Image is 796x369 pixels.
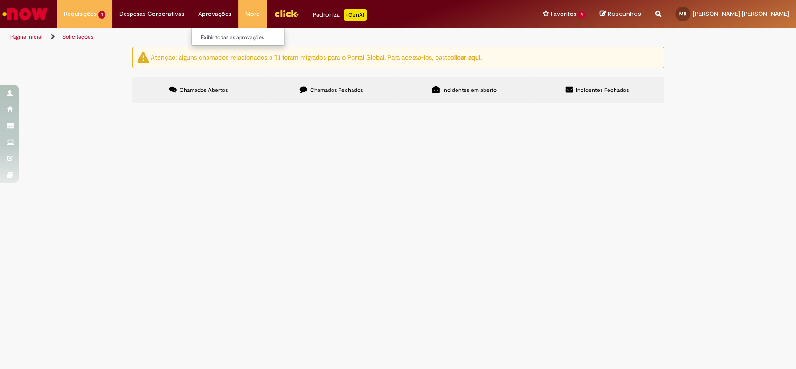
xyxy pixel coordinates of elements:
[119,9,184,19] span: Despesas Corporativas
[608,9,641,18] span: Rascunhos
[679,11,686,17] span: MR
[693,10,789,18] span: [PERSON_NAME] [PERSON_NAME]
[151,53,482,61] ng-bind-html: Atenção: alguns chamados relacionados a T.I foram migrados para o Portal Global. Para acessá-los,...
[313,9,367,21] div: Padroniza
[550,9,576,19] span: Favoritos
[180,86,228,94] span: Chamados Abertos
[274,7,299,21] img: click_logo_yellow_360x200.png
[198,9,231,19] span: Aprovações
[7,28,524,46] ul: Trilhas de página
[245,9,260,19] span: More
[344,9,367,21] p: +GenAi
[600,10,641,19] a: Rascunhos
[578,11,586,19] span: 4
[576,86,629,94] span: Incidentes Fechados
[64,9,97,19] span: Requisições
[450,53,482,61] a: clicar aqui.
[10,33,42,41] a: Página inicial
[191,28,285,46] ul: Aprovações
[192,33,294,43] a: Exibir todas as aprovações
[1,5,49,23] img: ServiceNow
[98,11,105,19] span: 1
[443,86,497,94] span: Incidentes em aberto
[62,33,94,41] a: Solicitações
[310,86,363,94] span: Chamados Fechados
